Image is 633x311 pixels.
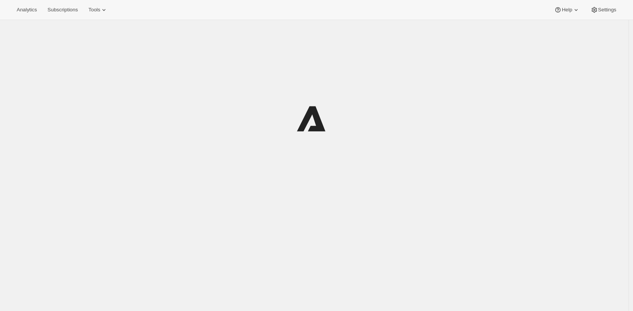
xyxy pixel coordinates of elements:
span: Help [562,7,572,13]
button: Subscriptions [43,5,82,15]
span: Analytics [17,7,37,13]
span: Subscriptions [47,7,78,13]
button: Analytics [12,5,41,15]
button: Settings [586,5,621,15]
span: Tools [88,7,100,13]
span: Settings [598,7,616,13]
button: Help [550,5,584,15]
button: Tools [84,5,112,15]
